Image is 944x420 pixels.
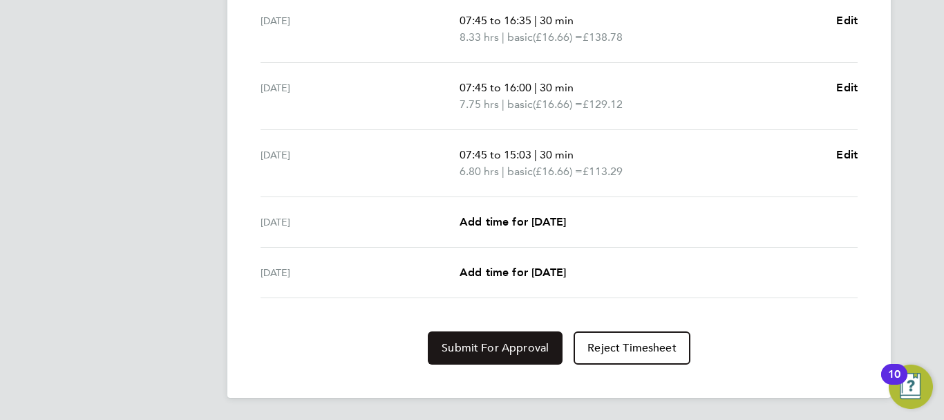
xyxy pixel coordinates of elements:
span: basic [507,29,533,46]
span: basic [507,163,533,180]
a: Add time for [DATE] [460,264,566,281]
span: Edit [836,148,858,161]
div: [DATE] [261,264,460,281]
span: 07:45 to 16:00 [460,81,531,94]
div: [DATE] [261,80,460,113]
span: Reject Timesheet [587,341,677,355]
span: £113.29 [583,165,623,178]
span: | [534,14,537,27]
a: Edit [836,80,858,96]
span: 30 min [540,14,574,27]
span: (£16.66) = [533,30,583,44]
span: | [502,98,504,111]
span: (£16.66) = [533,98,583,111]
a: Edit [836,147,858,163]
span: | [502,30,504,44]
span: | [534,148,537,161]
button: Open Resource Center, 10 new notifications [889,365,933,409]
span: Edit [836,81,858,94]
span: 8.33 hrs [460,30,499,44]
span: Edit [836,14,858,27]
div: 10 [888,374,900,392]
span: £129.12 [583,98,623,111]
span: Submit For Approval [442,341,549,355]
span: (£16.66) = [533,165,583,178]
span: | [502,165,504,178]
button: Submit For Approval [428,331,563,365]
span: 07:45 to 16:35 [460,14,531,27]
span: Add time for [DATE] [460,215,566,228]
span: 30 min [540,81,574,94]
div: [DATE] [261,147,460,180]
span: | [534,81,537,94]
a: Edit [836,12,858,29]
div: [DATE] [261,12,460,46]
div: [DATE] [261,214,460,230]
span: £138.78 [583,30,623,44]
span: 6.80 hrs [460,165,499,178]
span: 07:45 to 15:03 [460,148,531,161]
button: Reject Timesheet [574,331,690,365]
span: Add time for [DATE] [460,266,566,279]
span: 30 min [540,148,574,161]
a: Add time for [DATE] [460,214,566,230]
span: basic [507,96,533,113]
span: 7.75 hrs [460,98,499,111]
